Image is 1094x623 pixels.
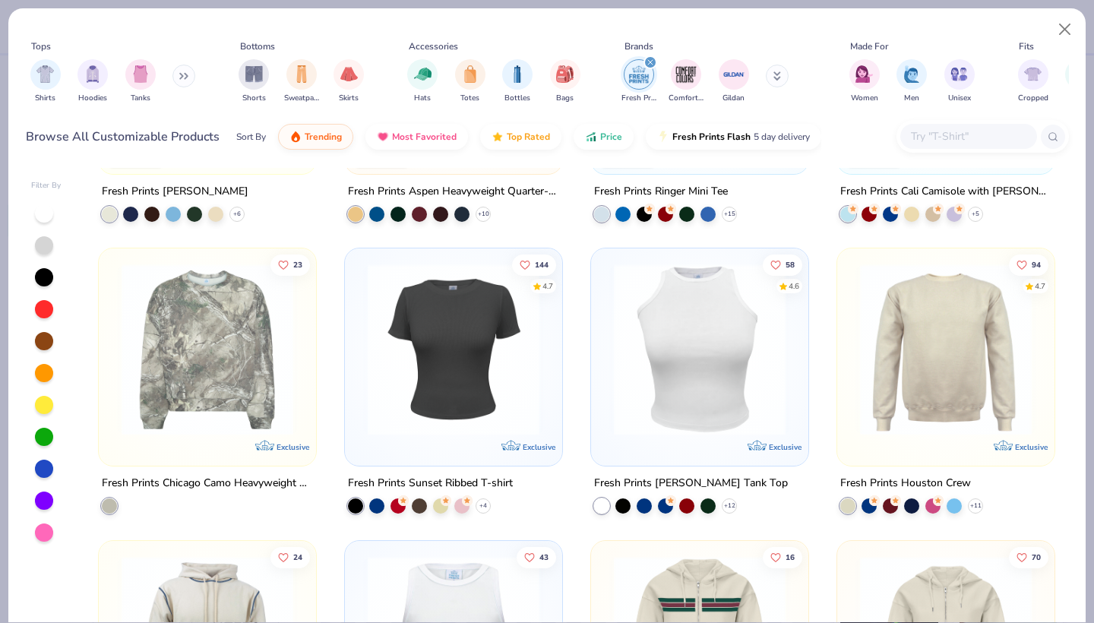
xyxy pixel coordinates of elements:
[348,474,513,493] div: Fresh Prints Sunset Ribbed T-shirt
[550,59,580,104] button: filter button
[504,93,530,104] span: Bottles
[669,93,704,104] span: Comfort Colors
[1032,553,1041,561] span: 70
[271,255,311,276] button: Like
[1051,15,1080,44] button: Close
[904,93,919,104] span: Men
[1018,59,1048,104] button: filter button
[1032,261,1041,269] span: 94
[125,59,156,104] button: filter button
[278,124,353,150] button: Trending
[1035,281,1045,293] div: 4.7
[1024,65,1042,83] img: Cropped Image
[479,501,487,511] span: + 4
[1009,255,1048,276] button: Like
[903,65,920,83] img: Men Image
[722,63,745,86] img: Gildan Image
[348,182,559,201] div: Fresh Prints Aspen Heavyweight Quarter-Zip
[621,59,656,104] div: filter for Fresh Prints
[365,124,468,150] button: Most Favorited
[849,59,880,104] div: filter for Women
[377,131,389,143] img: most_fav.gif
[284,93,319,104] span: Sweatpants
[948,93,971,104] span: Unisex
[340,65,358,83] img: Skirts Image
[407,59,438,104] button: filter button
[574,124,634,150] button: Price
[102,182,248,201] div: Fresh Prints [PERSON_NAME]
[657,131,669,143] img: flash.gif
[409,40,458,53] div: Accessories
[460,93,479,104] span: Totes
[556,93,574,104] span: Bags
[789,281,799,293] div: 4.6
[896,59,927,104] button: filter button
[245,65,263,83] img: Shorts Image
[132,65,149,83] img: Tanks Image
[719,59,749,104] div: filter for Gildan
[26,128,220,146] div: Browse All Customizable Products
[125,59,156,104] div: filter for Tanks
[414,93,431,104] span: Hats
[763,255,802,276] button: Like
[502,59,533,104] button: filter button
[628,63,650,86] img: Fresh Prints Image
[621,59,656,104] button: filter button
[233,209,241,218] span: + 6
[293,65,310,83] img: Sweatpants Image
[723,209,735,218] span: + 15
[271,546,311,568] button: Like
[30,59,61,104] button: filter button
[305,131,342,143] span: Trending
[102,474,313,493] div: Fresh Prints Chicago Camo Heavyweight Crewneck
[478,209,489,218] span: + 10
[30,59,61,104] div: filter for Shirts
[624,40,653,53] div: Brands
[1009,546,1048,568] button: Like
[556,65,573,83] img: Bags Image
[294,261,303,269] span: 23
[969,501,981,511] span: + 11
[35,93,55,104] span: Shirts
[78,93,107,104] span: Hoodies
[719,59,749,104] button: filter button
[277,442,309,452] span: Exclusive
[786,261,795,269] span: 58
[944,59,975,104] button: filter button
[542,281,553,293] div: 4.7
[675,63,697,86] img: Comfort Colors Image
[535,261,549,269] span: 144
[850,40,888,53] div: Made For
[284,59,319,104] div: filter for Sweatpants
[723,501,735,511] span: + 12
[455,59,485,104] button: filter button
[131,93,150,104] span: Tanks
[594,182,728,201] div: Fresh Prints Ringer Mini Tee
[669,59,704,104] button: filter button
[1018,59,1048,104] div: filter for Cropped
[455,59,485,104] div: filter for Totes
[646,124,821,150] button: Fresh Prints Flash5 day delivery
[606,264,793,435] img: 72ba704f-09a2-4d3f-9e57-147d586207a1
[972,209,979,218] span: + 5
[550,59,580,104] div: filter for Bags
[621,93,656,104] span: Fresh Prints
[722,93,745,104] span: Gildan
[360,264,547,435] img: 40ec2264-0ddb-4f40-bcee-9c983d372ad1
[517,546,556,568] button: Like
[855,65,873,83] img: Women Image
[840,182,1051,201] div: Fresh Prints Cali Camisole with [PERSON_NAME]
[84,65,101,83] img: Hoodies Image
[392,131,457,143] span: Most Favorited
[242,93,266,104] span: Shorts
[840,474,971,493] div: Fresh Prints Houston Crew
[236,130,266,144] div: Sort By
[414,65,432,83] img: Hats Image
[1014,442,1047,452] span: Exclusive
[462,65,479,83] img: Totes Image
[909,128,1026,145] input: Try "T-Shirt"
[509,65,526,83] img: Bottles Image
[31,180,62,191] div: Filter By
[523,442,555,452] span: Exclusive
[334,59,364,104] button: filter button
